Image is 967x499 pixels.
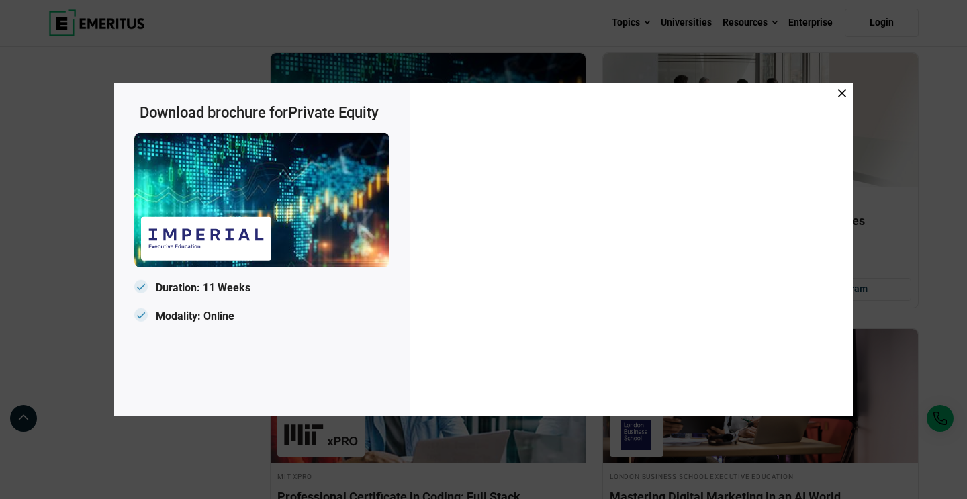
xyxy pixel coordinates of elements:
[416,89,846,405] iframe: Download Brochure
[148,224,265,254] img: Emeritus
[134,133,389,267] img: Emeritus
[134,278,389,299] p: Duration: 11 Weeks
[140,103,389,122] h3: Download brochure for
[134,306,389,326] p: Modality: Online
[288,103,379,120] span: Private Equity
